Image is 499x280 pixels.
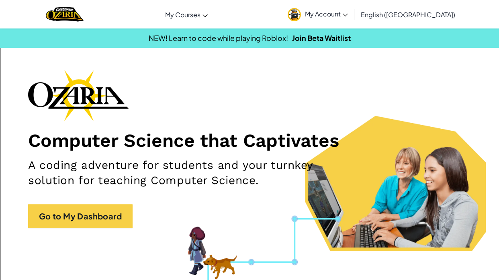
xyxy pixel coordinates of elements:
[305,10,348,18] span: My Account
[284,2,352,27] a: My Account
[28,204,133,228] a: Go to My Dashboard
[28,70,129,121] img: Ozaria branding logo
[292,33,351,43] a: Join Beta Waitlist
[357,4,459,25] a: English ([GEOGRAPHIC_DATA])
[28,158,325,188] h2: A coding adventure for students and your turnkey solution for teaching Computer Science.
[28,129,471,152] h1: Computer Science that Captivates
[288,8,301,21] img: avatar
[161,4,212,25] a: My Courses
[149,33,288,43] span: NEW! Learn to code while playing Roblox!
[46,6,83,22] a: Ozaria by CodeCombat logo
[165,10,200,19] span: My Courses
[46,6,83,22] img: Home
[361,10,455,19] span: English ([GEOGRAPHIC_DATA])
